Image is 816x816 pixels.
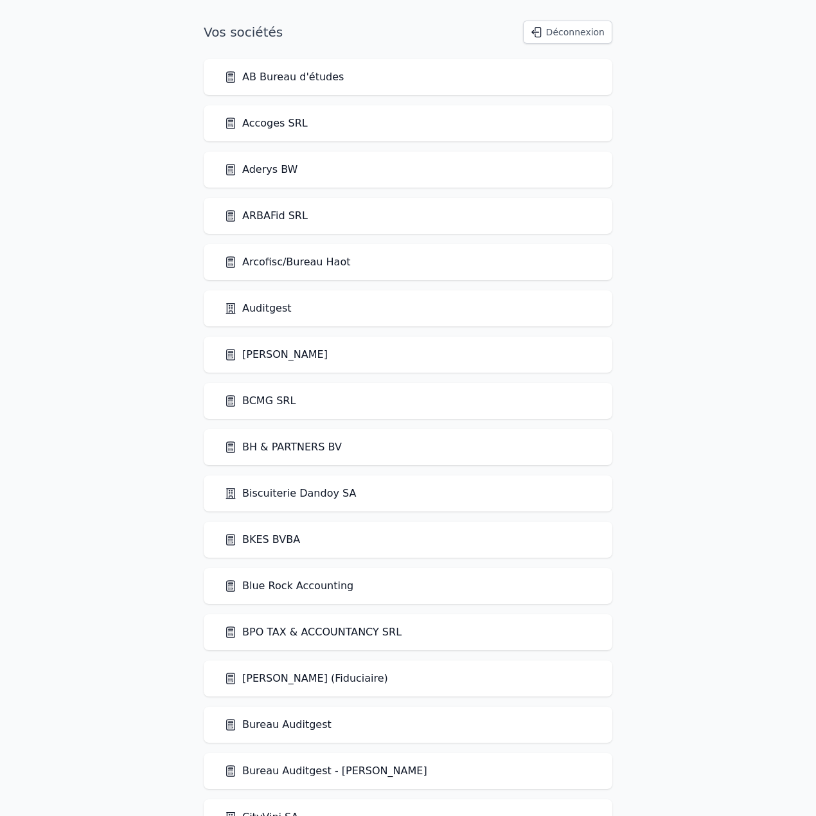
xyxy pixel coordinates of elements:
[224,347,328,362] a: [PERSON_NAME]
[224,763,427,779] a: Bureau Auditgest - [PERSON_NAME]
[523,21,612,44] button: Déconnexion
[224,301,292,316] a: Auditgest
[224,439,342,455] a: BH & PARTNERS BV
[224,69,344,85] a: AB Bureau d'études
[224,162,297,177] a: Aderys BW
[224,116,308,131] a: Accoges SRL
[224,671,388,686] a: [PERSON_NAME] (Fiduciaire)
[224,578,353,594] a: Blue Rock Accounting
[224,486,356,501] a: Biscuiterie Dandoy SA
[224,532,300,547] a: BKES BVBA
[204,23,283,41] h1: Vos sociétés
[224,208,308,224] a: ARBAFid SRL
[224,717,332,732] a: Bureau Auditgest
[224,393,296,409] a: BCMG SRL
[224,625,402,640] a: BPO TAX & ACCOUNTANCY SRL
[224,254,350,270] a: Arcofisc/Bureau Haot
